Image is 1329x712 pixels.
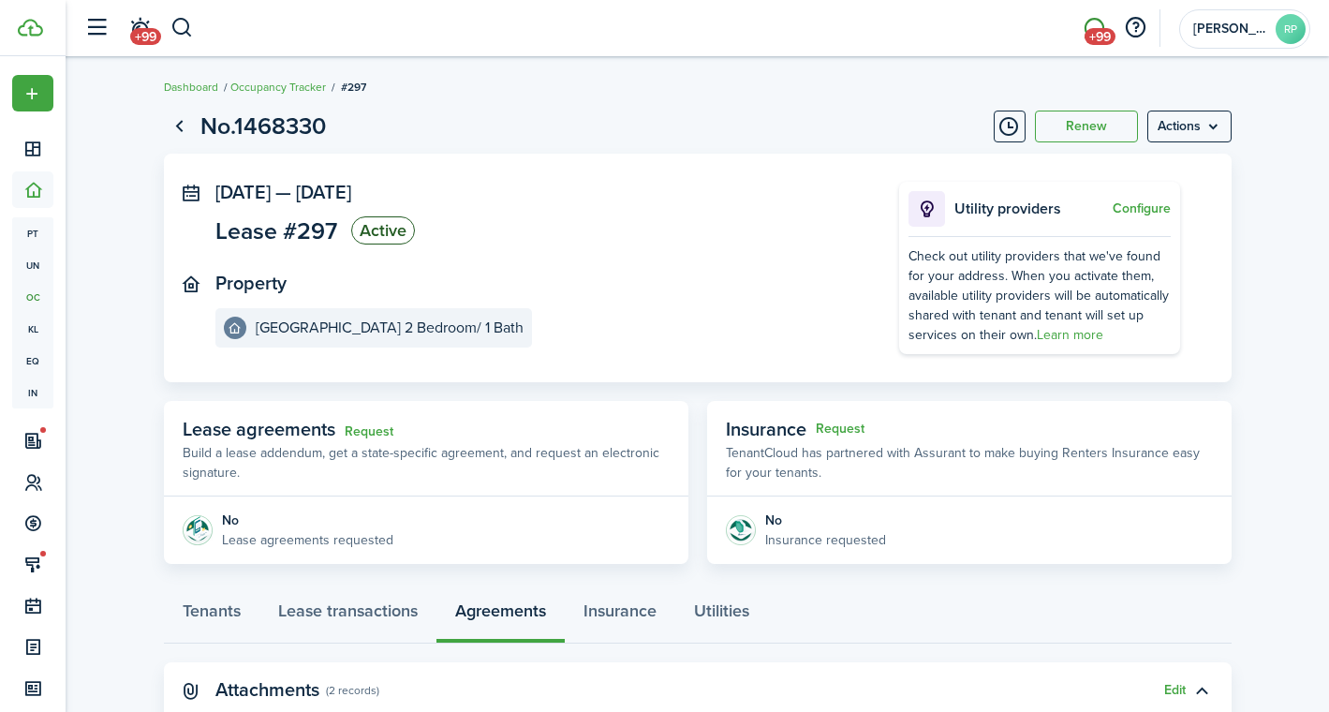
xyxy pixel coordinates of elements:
[170,12,194,44] button: Search
[222,530,393,550] p: Lease agreements requested
[1076,5,1112,52] a: Messaging
[765,511,886,530] div: No
[351,216,415,245] status: Active
[726,443,1213,482] p: TenantCloud has partnered with Assurant to make buying Renters Insurance easy for your tenants.
[12,345,53,377] a: eq
[12,281,53,313] a: oc
[1113,201,1171,216] button: Configure
[12,313,53,345] a: kl
[164,79,218,96] a: Dashboard
[1186,675,1218,706] button: Toggle accordion
[1164,683,1186,698] button: Edit
[215,178,271,206] span: [DATE]
[1035,111,1138,142] button: Renew
[215,219,337,243] span: Lease #297
[79,10,114,46] button: Open sidebar
[345,424,393,439] a: Request
[12,75,53,111] button: Open menu
[200,109,326,144] h1: No.1468330
[1147,111,1232,142] button: Open menu
[954,198,1108,220] p: Utility providers
[164,587,259,644] a: Tenants
[1193,22,1268,36] span: Rouzer Property Consultants
[256,319,524,336] e-details-info-title: [GEOGRAPHIC_DATA] 2 Bedroom/ 1 Bath
[12,377,53,408] a: in
[183,515,213,545] img: Agreement e-sign
[1119,12,1151,44] button: Open resource center
[183,415,335,443] span: Lease agreements
[230,79,326,96] a: Occupancy Tracker
[222,511,393,530] div: No
[341,79,366,96] span: #297
[908,246,1171,345] div: Check out utility providers that we've found for your address. When you activate them, available ...
[326,682,379,699] panel-main-subtitle: (2 records)
[565,587,675,644] a: Insurance
[183,443,670,482] p: Build a lease addendum, get a state-specific agreement, and request an electronic signature.
[1147,111,1232,142] menu-btn: Actions
[12,217,53,249] a: pt
[259,587,436,644] a: Lease transactions
[1276,14,1306,44] avatar-text: RP
[215,273,287,294] panel-main-title: Property
[675,587,768,644] a: Utilities
[275,178,291,206] span: —
[130,28,161,45] span: +99
[164,111,196,142] a: Go back
[215,679,319,701] panel-main-title: Attachments
[994,111,1026,142] button: Timeline
[816,422,864,437] button: Request
[18,19,43,37] img: TenantCloud
[122,5,157,52] a: Notifications
[726,415,806,443] span: Insurance
[12,249,53,281] a: un
[1085,28,1115,45] span: +99
[296,178,351,206] span: [DATE]
[1037,325,1103,345] a: Learn more
[765,530,886,550] p: Insurance requested
[726,515,756,545] img: Insurance protection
